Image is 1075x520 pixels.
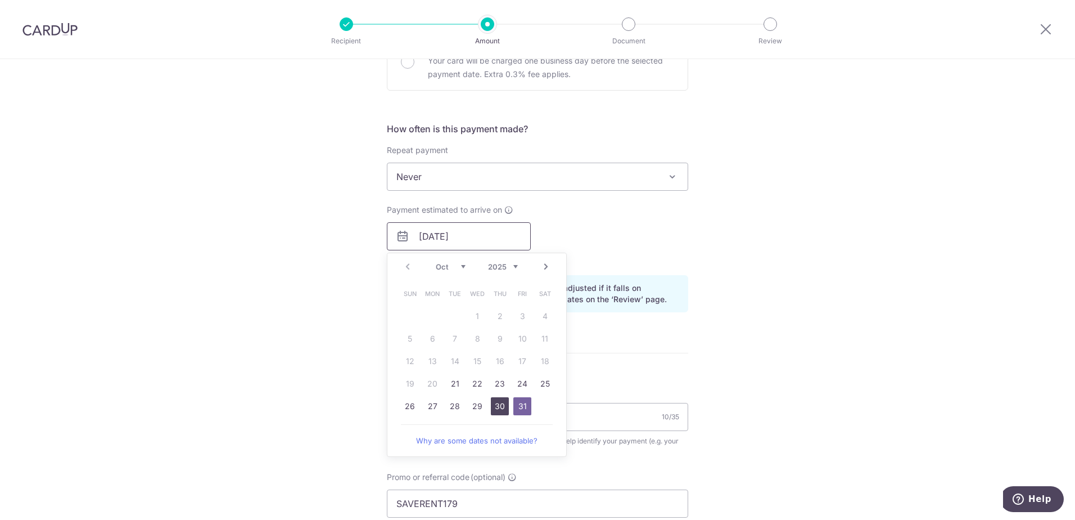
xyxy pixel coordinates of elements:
label: Repeat payment [387,145,448,156]
span: Saturday [536,285,554,303]
span: Never [387,163,688,190]
a: 21 [446,375,464,393]
iframe: Opens a widget where you can find more information [1003,486,1064,514]
p: Your card will be charged one business day before the selected payment date. Extra 0.3% fee applies. [428,54,674,81]
a: 29 [468,397,486,415]
a: 28 [446,397,464,415]
a: 25 [536,375,554,393]
a: Next [539,260,553,274]
span: Payment estimated to arrive on [387,204,502,216]
p: Review [729,35,812,47]
p: Amount [446,35,529,47]
span: Friday [513,285,531,303]
span: Thursday [491,285,509,303]
img: CardUp [22,23,78,36]
div: 10/35 [662,411,679,423]
span: Never [387,163,688,191]
p: Recipient [305,35,388,47]
span: Promo or referral code [387,472,469,483]
span: Wednesday [468,285,486,303]
a: 27 [423,397,441,415]
a: 31 [513,397,531,415]
a: 22 [468,375,486,393]
a: 23 [491,375,509,393]
a: 24 [513,375,531,393]
span: Tuesday [446,285,464,303]
a: 30 [491,397,509,415]
h5: How often is this payment made? [387,122,688,136]
input: DD / MM / YYYY [387,222,531,250]
p: Document [587,35,670,47]
span: (optional) [471,472,505,483]
span: Sunday [401,285,419,303]
span: Monday [423,285,441,303]
a: 26 [401,397,419,415]
a: Why are some dates not available? [401,429,553,452]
